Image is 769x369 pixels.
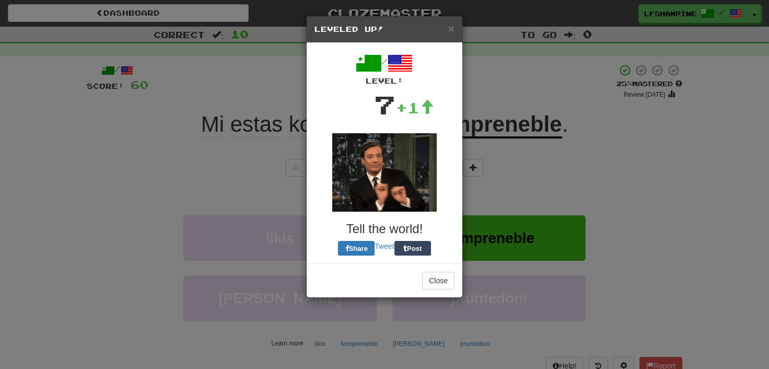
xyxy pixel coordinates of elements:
[375,242,394,250] a: Tweet
[422,272,455,290] button: Close
[374,86,395,123] div: 7
[314,76,455,86] div: Level:
[314,24,455,34] h5: Leveled Up!
[314,222,455,236] h3: Tell the world!
[338,241,375,256] button: Share
[395,97,434,118] div: +1
[314,51,455,86] div: /
[448,23,455,34] button: Close
[448,22,455,34] span: ×
[332,133,437,212] img: fallon-a20d7af9049159056f982dd0e4b796b9edb7b1d2ba2b0a6725921925e8bac842.gif
[394,241,431,256] button: Post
